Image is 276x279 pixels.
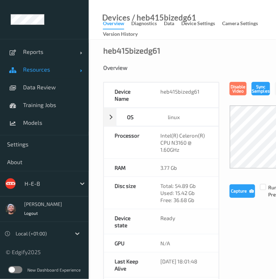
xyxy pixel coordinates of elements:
div: / heb415bizedg61 [130,14,196,21]
div: Camera Settings [222,20,258,29]
div: OSlinux [104,108,219,126]
a: Version History [103,29,145,39]
div: Version History [103,30,138,39]
a: Camera Settings [222,19,265,29]
div: Disc size [104,177,150,209]
div: RAM [104,159,150,177]
div: Diagnostics [131,20,157,29]
a: Data [164,19,181,29]
div: Device Name [104,83,150,107]
div: Processor [104,127,150,158]
div: Device Settings [181,20,215,29]
a: Diagnostics [131,19,164,29]
div: OS [116,108,157,126]
button: Sync Samples [252,82,270,95]
div: N/A [150,234,219,252]
div: Total: 54.89 Gb Used: 15.42 Gb Free: 36.68 Gb [150,177,219,209]
a: Overview [103,19,131,29]
div: Intel(R) Celeron(R) CPU N3160 @ 1.60GHz [150,127,219,158]
div: Overview [103,20,124,29]
div: [DATE] 18:01:48 [150,252,219,277]
div: GPU [104,234,150,252]
div: Device state [104,209,150,234]
a: Devices [102,14,130,21]
div: heb415bizedg61 [103,47,160,54]
div: Ready [150,209,219,234]
div: Data [164,20,174,29]
div: linux [157,108,218,126]
a: Device Settings [181,19,222,29]
div: 3.77 Gb [150,159,219,177]
button: Disable Video [230,82,247,95]
div: Last Keep Alive [104,252,150,277]
button: Capture [230,184,255,198]
div: heb415bizedg61 [150,83,219,107]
